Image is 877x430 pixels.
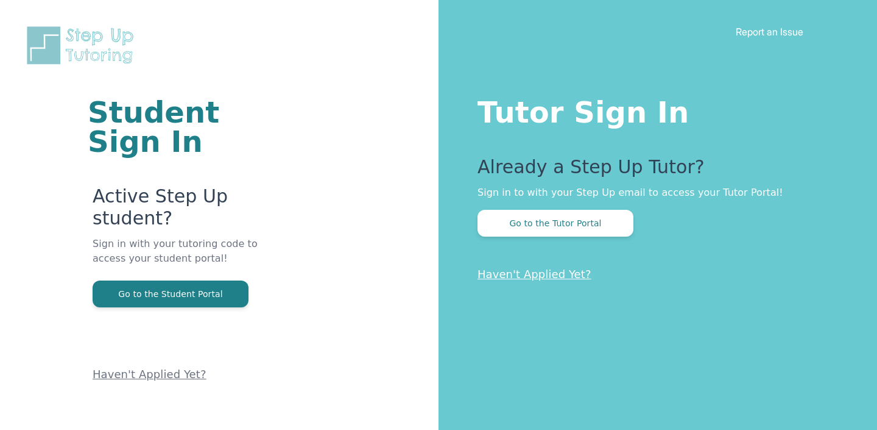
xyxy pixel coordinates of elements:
[24,24,141,66] img: Step Up Tutoring horizontal logo
[88,98,292,156] h1: Student Sign In
[477,268,591,281] a: Haven't Applied Yet?
[93,368,206,381] a: Haven't Applied Yet?
[477,156,828,185] p: Already a Step Up Tutor?
[93,185,292,237] p: Active Step Up student?
[477,210,633,237] button: Go to the Tutor Portal
[93,288,248,299] a: Go to the Student Portal
[93,281,248,307] button: Go to the Student Portal
[477,217,633,229] a: Go to the Tutor Portal
[477,185,828,200] p: Sign in to with your Step Up email to access your Tutor Portal!
[477,93,828,127] h1: Tutor Sign In
[736,26,803,38] a: Report an Issue
[93,237,292,281] p: Sign in with your tutoring code to access your student portal!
